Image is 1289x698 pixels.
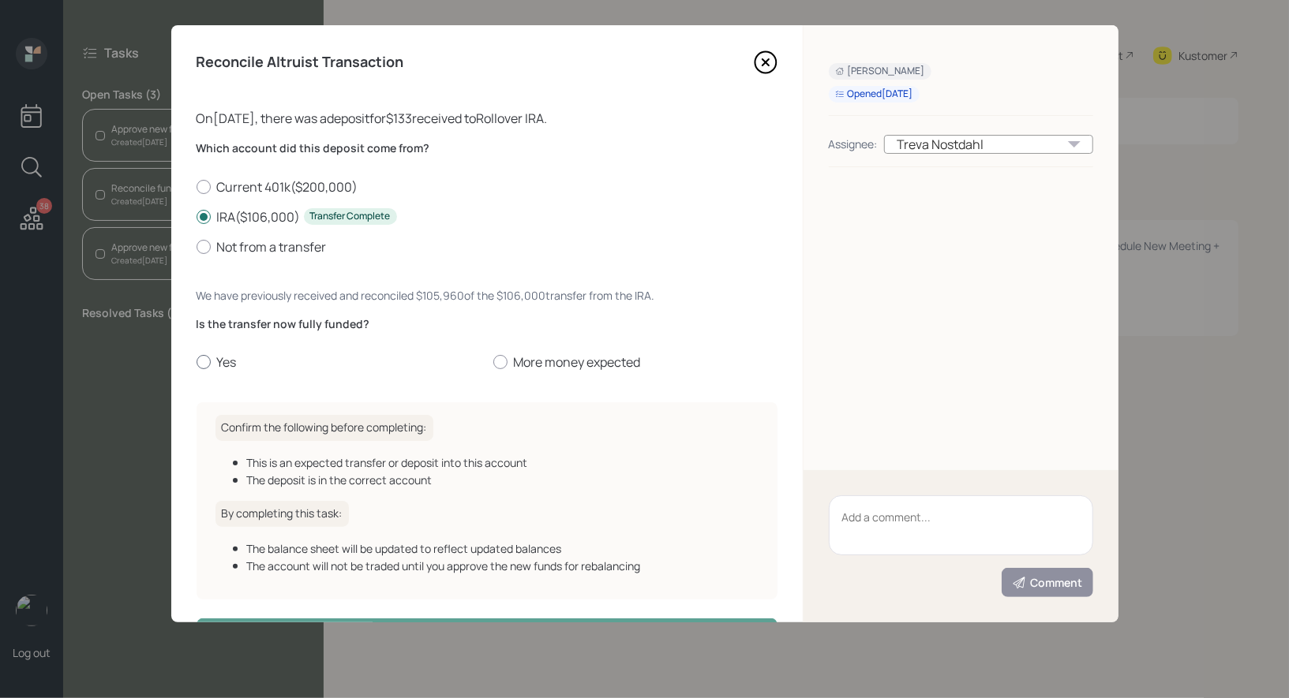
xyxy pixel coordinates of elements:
[493,353,778,371] label: More money expected
[247,472,759,488] div: The deposit is in the correct account
[197,287,778,304] div: We have previously received and reconciled $105,960 of the $106,000 transfer from the IRA .
[835,88,913,101] div: Opened [DATE]
[247,454,759,471] div: This is an expected transfer or deposit into this account
[247,540,759,557] div: The balance sheet will be updated to reflect updated balances
[247,558,759,574] div: The account will not be traded until you approve the new funds for rebalancing
[215,501,349,527] h6: By completing this task:
[197,54,404,71] h4: Reconcile Altruist Transaction
[197,316,778,332] label: Is the transfer now fully funded?
[197,140,778,156] label: Which account did this deposit come from?
[197,353,481,371] label: Yes
[197,208,778,226] label: IRA ( $106,000 )
[197,178,778,196] label: Current 401k ( $200,000 )
[835,65,925,78] div: [PERSON_NAME]
[197,109,778,128] div: On [DATE] , there was a deposit for $133 received to Rollover IRA .
[197,238,778,256] label: Not from a transfer
[884,135,1093,154] div: Treva Nostdahl
[310,210,391,223] div: Transfer Complete
[1002,568,1093,597] button: Comment
[215,415,433,441] h6: Confirm the following before completing:
[1012,575,1083,591] div: Comment
[829,136,878,152] div: Assignee:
